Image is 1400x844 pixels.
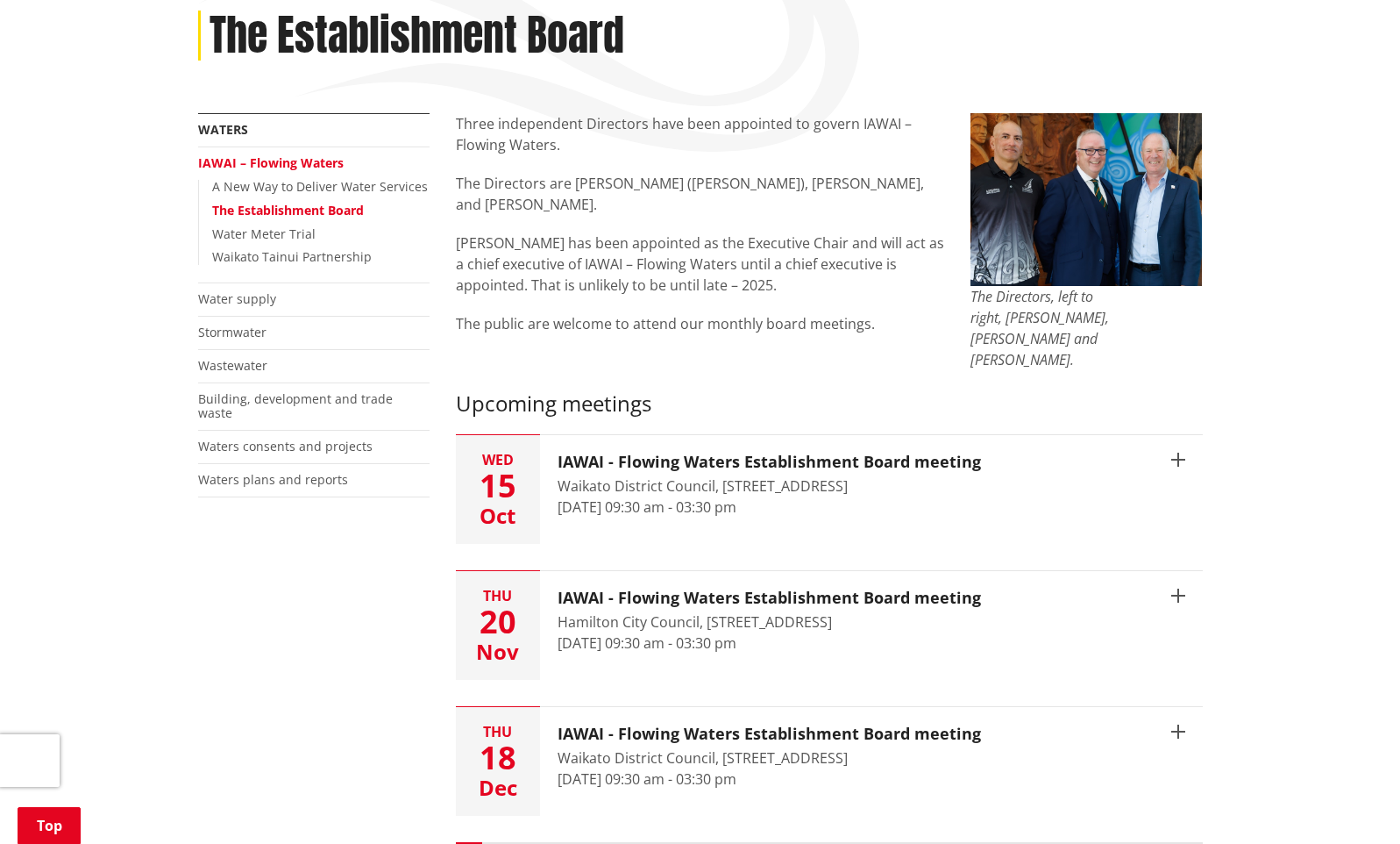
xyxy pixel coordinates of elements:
[456,173,945,215] p: The Directors are [PERSON_NAME] ([PERSON_NAME]), [PERSON_NAME], and [PERSON_NAME].
[456,113,945,155] p: Three independent Directors have been appointed to govern IAWAI – Flowing Waters.
[456,571,1203,680] button: Thu 20 Nov IAWAI - Flowing Waters Establishment Board meeting Hamilton City Council, [STREET_ADDR...
[456,707,1203,816] button: Thu 18 Dec IAWAI - Flowing Waters Establishment Board meeting Waikato District Council, [STREET_A...
[558,747,981,769] div: Waikato District Council, [STREET_ADDRESS]
[198,154,344,171] a: IAWAI – Flowing Waters
[1319,770,1382,833] iframe: Messenger Launcher
[558,453,981,472] h3: IAWAI - Flowing Waters Establishment Board meeting
[198,324,266,340] a: Stormwater
[198,390,393,422] a: Building, development and trade waste
[18,807,81,844] a: Top
[198,121,248,138] a: Waters
[212,248,372,265] a: Waikato Tainui Partnership
[456,391,1203,417] h3: Upcoming meetings
[456,606,540,638] div: 20
[558,612,981,633] div: Hamilton City Council, [STREET_ADDRESS]
[456,470,540,502] div: 15
[198,357,267,374] a: Wastewater
[456,313,945,334] p: The public are welcome to attend our monthly board meetings.
[456,453,540,467] div: Wed
[456,589,540,603] div: Thu
[198,438,373,454] a: Waters consents and projects
[212,225,316,242] a: Water Meter Trial
[558,589,981,608] h3: IAWAI - Flowing Waters Establishment Board meeting
[456,505,540,526] div: Oct
[210,11,624,61] h1: The Establishment Board
[198,471,348,488] a: Waters plans and reports
[558,497,736,517] time: [DATE] 09:30 am - 03:30 pm
[456,742,540,774] div: 18
[456,641,540,662] div: Nov
[970,287,1109,369] em: The Directors, left to right, [PERSON_NAME], [PERSON_NAME] and [PERSON_NAME].
[456,777,540,798] div: Dec
[212,178,428,195] a: A New Way to Deliver Water Services
[558,725,981,744] h3: IAWAI - Flowing Waters Establishment Board meeting
[970,113,1202,285] img: 763803-054_hcc_iawaipowhiri_25jul2025
[456,232,945,296] p: [PERSON_NAME] has been appointed as the Executive Chair and will act as a chief executive of IAWA...
[456,725,540,739] div: Thu
[198,290,276,307] a: Water supply
[456,435,1203,544] button: Wed 15 Oct IAWAI - Flowing Waters Establishment Board meeting Waikato District Council, [STREET_A...
[558,476,981,497] div: Waikato District Council, [STREET_ADDRESS]
[212,202,364,218] a: The Establishment Board
[558,633,736,653] time: [DATE] 09:30 am - 03:30 pm
[558,769,736,789] time: [DATE] 09:30 am - 03:30 pm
